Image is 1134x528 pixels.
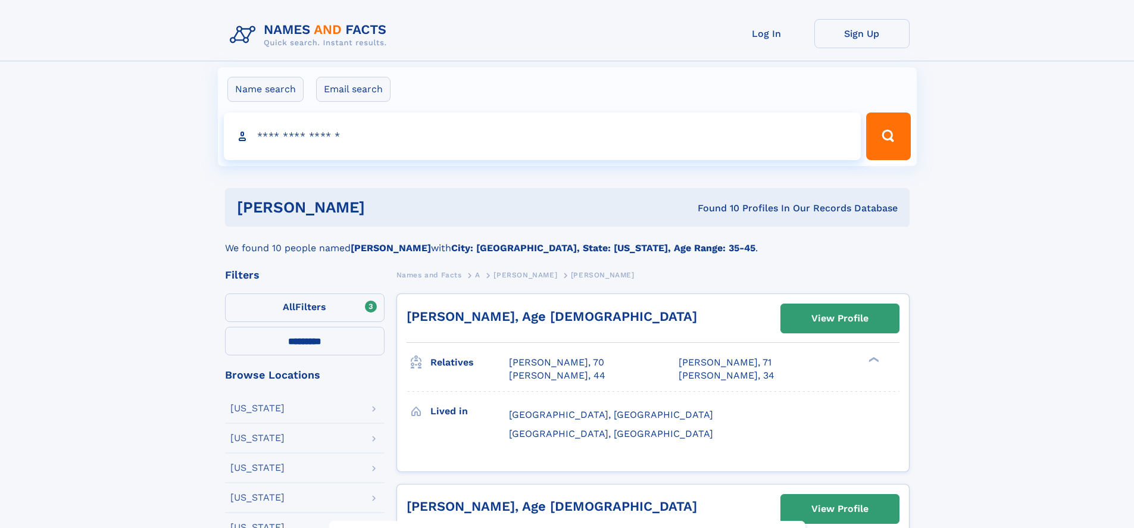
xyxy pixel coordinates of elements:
a: Log In [719,19,814,48]
a: [PERSON_NAME], 44 [509,369,605,382]
div: [US_STATE] [230,463,285,473]
img: Logo Names and Facts [225,19,396,51]
a: [PERSON_NAME] [493,267,557,282]
a: Sign Up [814,19,910,48]
div: View Profile [811,305,869,332]
a: [PERSON_NAME], 71 [679,356,771,369]
span: A [475,271,480,279]
div: We found 10 people named with . [225,227,910,255]
a: A [475,267,480,282]
div: ❯ [866,356,880,364]
a: [PERSON_NAME], 34 [679,369,774,382]
b: City: [GEOGRAPHIC_DATA], State: [US_STATE], Age Range: 35-45 [451,242,755,254]
span: [GEOGRAPHIC_DATA], [GEOGRAPHIC_DATA] [509,428,713,439]
h1: [PERSON_NAME] [237,200,532,215]
a: [PERSON_NAME], Age [DEMOGRAPHIC_DATA] [407,499,697,514]
a: Names and Facts [396,267,462,282]
label: Filters [225,293,385,322]
button: Search Button [866,113,910,160]
a: [PERSON_NAME], Age [DEMOGRAPHIC_DATA] [407,309,697,324]
div: Filters [225,270,385,280]
b: [PERSON_NAME] [351,242,431,254]
label: Name search [227,77,304,102]
a: View Profile [781,304,899,333]
h3: Relatives [430,352,509,373]
span: [PERSON_NAME] [493,271,557,279]
div: [US_STATE] [230,433,285,443]
div: Browse Locations [225,370,385,380]
a: [PERSON_NAME], 70 [509,356,604,369]
div: [US_STATE] [230,404,285,413]
div: View Profile [811,495,869,523]
label: Email search [316,77,391,102]
h3: Lived in [430,401,509,421]
div: Found 10 Profiles In Our Records Database [531,202,898,215]
div: [US_STATE] [230,493,285,502]
input: search input [224,113,861,160]
span: [PERSON_NAME] [571,271,635,279]
span: [GEOGRAPHIC_DATA], [GEOGRAPHIC_DATA] [509,409,713,420]
span: All [283,301,295,313]
a: View Profile [781,495,899,523]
